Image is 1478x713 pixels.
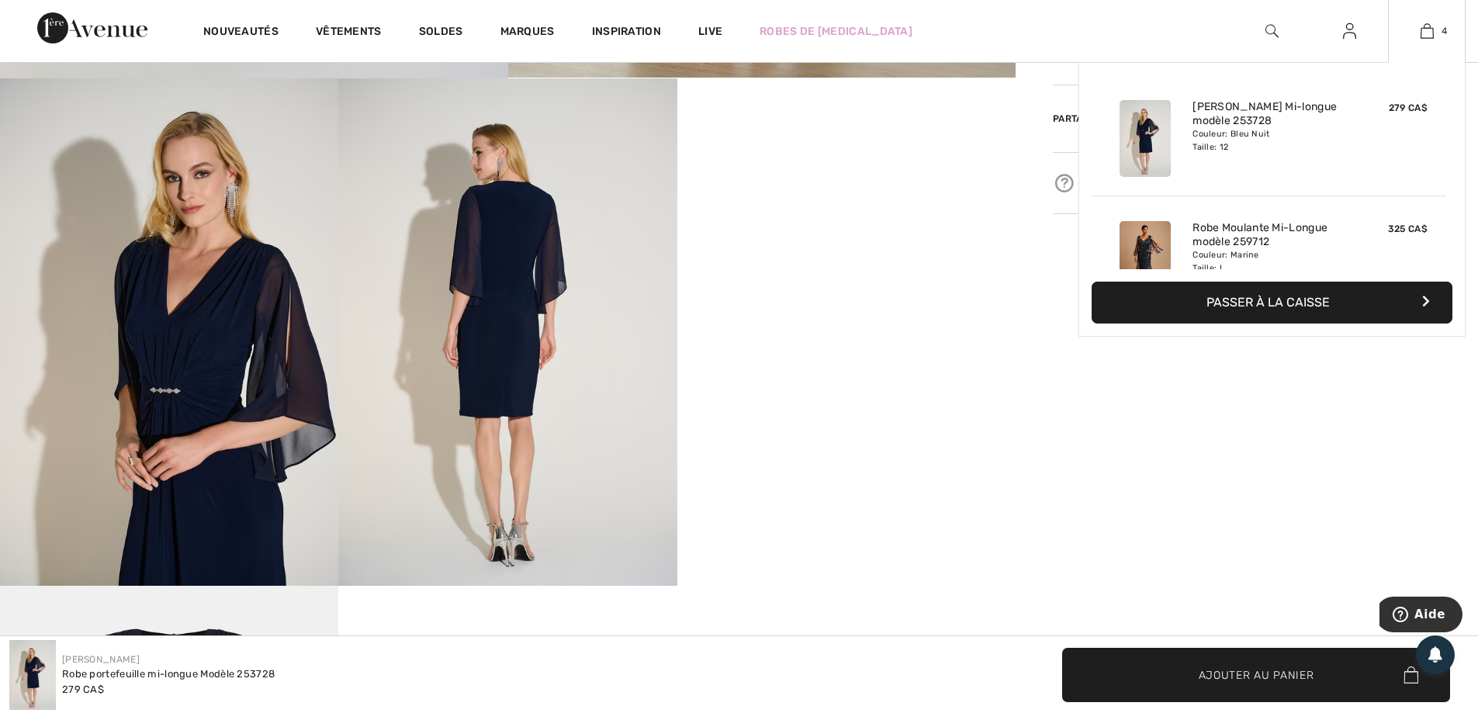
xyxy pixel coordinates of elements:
button: Ajouter au panier [1062,648,1450,702]
span: 4 [1442,24,1447,38]
span: Inspiration [592,25,661,41]
video: Your browser does not support the video tag. [677,78,1016,247]
img: Robe Portefeuille Mi-longue mod&egrave;le 253728. 4 [338,78,677,586]
a: [PERSON_NAME] [62,654,140,665]
img: 1ère Avenue [37,12,147,43]
span: 279 CA$ [62,684,104,695]
span: 279 CA$ [1389,102,1428,113]
span: Ajouter au panier [1199,666,1314,683]
a: Marques [500,25,555,41]
a: Vêtements [316,25,382,41]
a: Se connecter [1331,22,1369,41]
iframe: Ouvre un widget dans lequel vous pouvez trouver plus d’informations [1379,597,1462,635]
a: Soldes [419,25,463,41]
div: Robe portefeuille mi-longue Modèle 253728 [62,666,275,682]
img: Mon panier [1421,22,1434,40]
div: Couleur: Marine Taille: L [1192,249,1345,274]
button: Passer à la caisse [1092,282,1452,324]
a: Robe Moulante Mi-Longue modèle 259712 [1192,221,1345,249]
img: Mes infos [1343,22,1356,40]
a: [PERSON_NAME] Mi-longue modèle 253728 [1192,100,1345,128]
img: recherche [1265,22,1279,40]
img: Bag.svg [1404,666,1418,684]
a: Nouveautés [203,25,279,41]
span: Partagez [1053,113,1101,124]
a: Live [698,23,722,40]
div: Couleur: Bleu Nuit Taille: 12 [1192,128,1345,153]
span: 325 CA$ [1388,223,1428,234]
a: 4 [1389,22,1465,40]
img: Robe Moulante Mi-Longue modèle 259712 [1120,221,1171,298]
a: Robes de [MEDICAL_DATA] [760,23,912,40]
div: Besoin d'aide ? Nous sommes là pour vous ! [1053,171,1441,195]
img: Robe Portefeuille Mi-longue mod&egrave;le 253728 [9,640,56,710]
img: Robe Portefeuille Mi-longue modèle 253728 [1120,100,1171,177]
